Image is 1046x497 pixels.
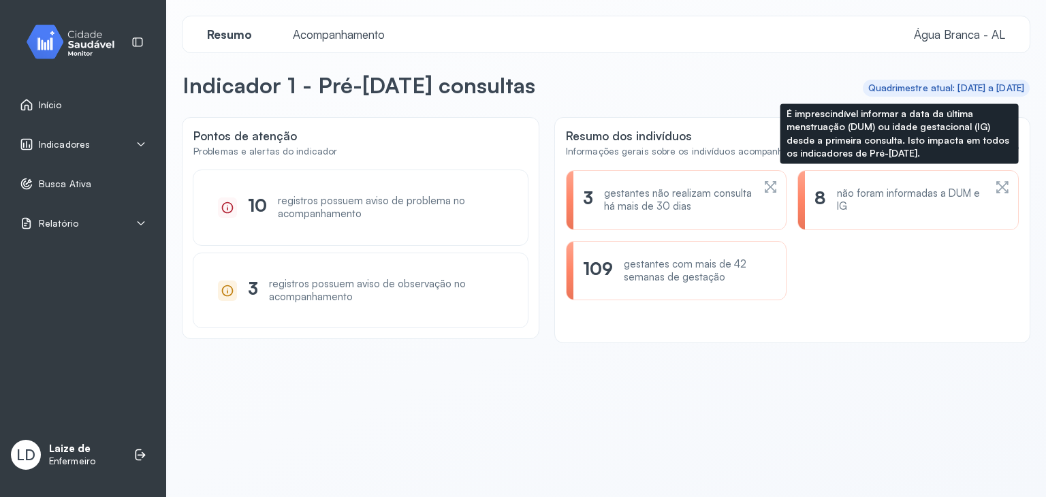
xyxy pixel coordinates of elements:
div: 10 [248,195,267,221]
div: Problemas e alertas do indicador [193,146,337,157]
div: Quadrimestre atual: [DATE] a [DATE] [868,82,1025,94]
div: Pontos de atenção [193,129,528,170]
span: Início [39,99,62,111]
span: Relatório [39,218,78,229]
div: 3 [248,278,258,304]
span: Busca Ativa [39,178,91,190]
div: 3 [583,187,593,213]
a: Acompanhamento [279,28,398,42]
p: Laize de [49,443,95,455]
a: Resumo [193,28,266,42]
a: Busca Ativa [20,177,146,191]
img: monitor.svg [14,22,137,62]
p: Enfermeiro [49,455,95,467]
span: Informativo [966,141,1019,153]
span: Água Branca - AL [914,27,1005,42]
div: Informações gerais sobre os indivíduos acompanhados [566,146,805,157]
span: Alerta [966,129,994,141]
div: Resumo dos indivíduos [566,129,805,143]
div: gestantes não realizam consulta há mais de 30 dias [604,187,752,213]
div: registros possuem aviso de problema no acompanhamento [278,195,503,221]
div: 109 [583,258,613,284]
div: não foram informadas a DUM e IG [837,187,985,213]
div: 8 [814,187,825,213]
span: Indicadores [39,139,90,150]
div: gestantes com mais de 42 semanas de gestação [624,258,770,284]
a: Início [20,98,146,112]
div: Resumo dos indivíduos [566,129,1019,170]
span: Resumo [199,27,260,42]
span: Acompanhamento [285,27,393,42]
div: registros possuem aviso de observação no acompanhamento [269,278,503,304]
div: Pontos de atenção [193,129,337,143]
span: LD [16,446,35,464]
p: Indicador 1 - Pré-[DATE] consultas [183,71,535,99]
